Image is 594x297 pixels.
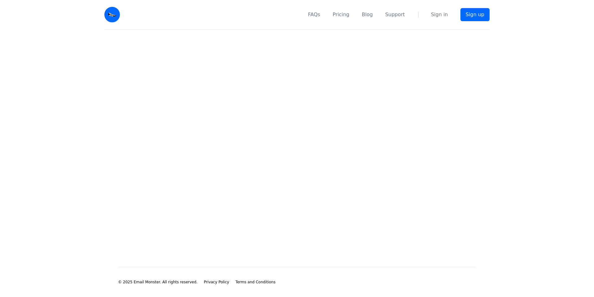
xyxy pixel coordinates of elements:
span: Privacy Policy [204,280,229,284]
a: Terms and Conditions [235,280,276,285]
a: Support [385,11,405,18]
img: Email Monster [104,7,120,22]
a: Blog [362,11,373,18]
a: Pricing [333,11,350,18]
li: © 2025 Email Monster. All rights reserved. [118,280,198,285]
a: FAQs [308,11,320,18]
a: Privacy Policy [204,280,229,285]
a: Sign up [460,8,490,21]
span: Terms and Conditions [235,280,276,284]
a: Sign in [431,11,448,18]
